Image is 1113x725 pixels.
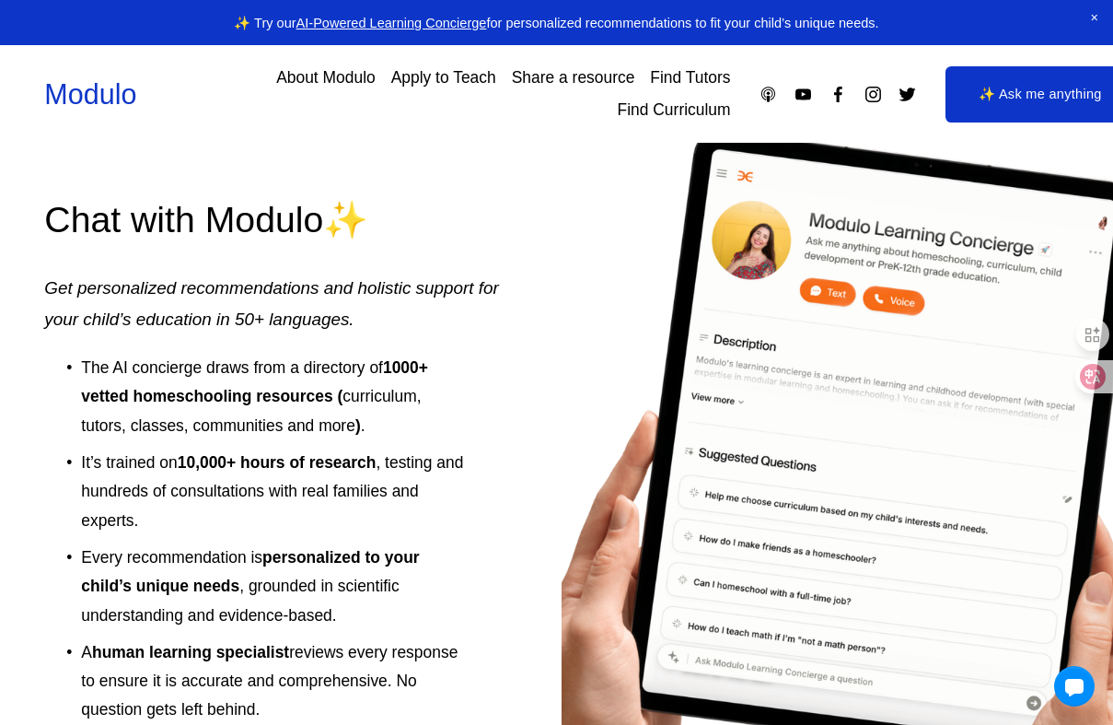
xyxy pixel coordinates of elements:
[276,63,376,95] a: About Modulo
[864,85,883,104] a: Instagram
[898,85,917,104] a: Twitter
[829,85,848,104] a: Facebook
[178,453,377,472] strong: 10,000+ hours of research
[44,78,136,110] a: Modulo
[81,638,465,725] p: A reviews every response to ensure it is accurate and comprehensive. No question gets left behind.
[296,16,487,30] a: AI-Powered Learning Concierge
[618,94,731,126] a: Find Curriculum
[650,63,730,95] a: Find Tutors
[355,416,361,435] strong: )
[759,85,778,104] a: Apple Podcasts
[81,449,465,535] p: It’s trained on , testing and hundreds of consultations with real families and experts.
[391,63,496,95] a: Apply to Teach
[794,85,813,104] a: YouTube
[44,278,504,329] em: Get personalized recommendations and holistic support for your child’s education in 50+ languages.
[44,196,508,243] h2: Chat with Modulo✨
[81,354,465,440] p: The AI concierge draws from a directory of curriculum, tutors, classes, communities and more .
[81,544,465,630] p: Every recommendation is , grounded in scientific understanding and evidence-based.
[92,643,289,661] strong: human learning specialist
[512,63,635,95] a: Share a resource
